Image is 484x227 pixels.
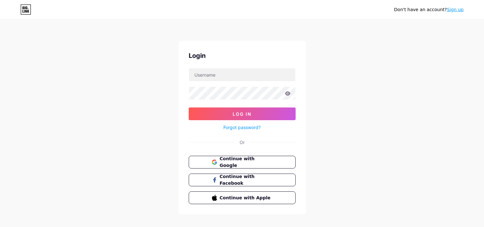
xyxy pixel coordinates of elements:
div: Or [240,139,245,146]
button: Continue with Apple [189,191,296,204]
a: Forgot password? [223,124,261,131]
span: Continue with Apple [220,195,272,201]
button: Continue with Facebook [189,174,296,186]
span: Log In [233,111,251,117]
a: Sign up [447,7,464,12]
button: Continue with Google [189,156,296,169]
div: Don't have an account? [394,6,464,13]
div: Login [189,51,296,60]
button: Log In [189,107,296,120]
span: Continue with Facebook [220,173,272,187]
span: Continue with Google [220,155,272,169]
input: Username [189,68,295,81]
